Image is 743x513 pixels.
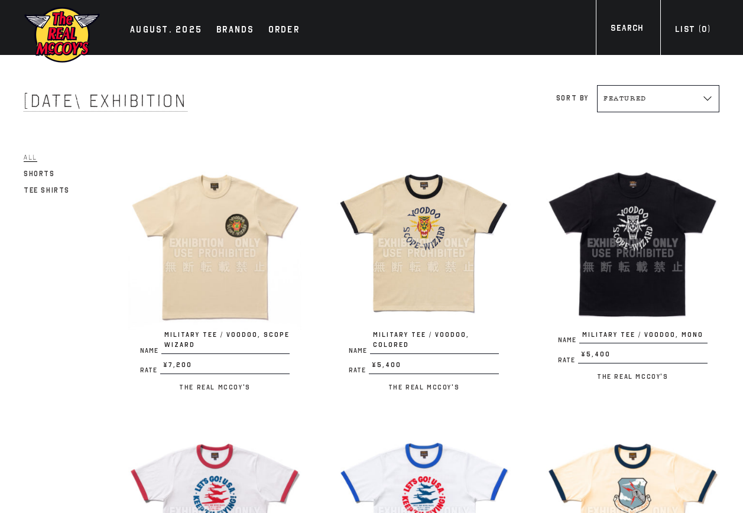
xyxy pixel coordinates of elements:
[702,24,707,34] span: 0
[24,170,55,178] span: Shorts
[337,156,510,329] img: MILITARY TEE / VOODOO, COLORED
[161,330,290,354] span: MILITARY TEE / VOODOO, SCOPE WIZARD
[24,153,37,162] span: All
[558,357,578,363] span: Rate
[611,22,643,38] div: Search
[675,23,710,39] div: List ( )
[337,380,510,394] p: The Real McCoy's
[24,150,37,164] a: All
[579,330,708,344] span: MILITARY TEE / VOODOO, MONO
[128,156,301,329] img: MILITARY TEE / VOODOO, SCOPE WIZARD
[262,22,306,39] a: Order
[124,22,208,39] a: AUGUST. 2025
[216,22,254,39] div: Brands
[546,369,719,384] p: The Real McCoy's
[24,183,70,197] a: Tee Shirts
[596,22,658,38] a: Search
[349,367,369,374] span: Rate
[337,156,510,394] a: MILITARY TEE / VOODOO, COLORED NameMILITARY TEE / VOODOO, COLORED Rate¥5,400 The Real McCoy's
[24,186,70,194] span: Tee Shirts
[349,348,370,354] span: Name
[558,337,579,343] span: Name
[24,90,187,112] span: [DATE] Exhibition
[24,167,55,181] a: Shorts
[556,94,589,102] label: Sort by
[268,22,300,39] div: Order
[370,330,498,354] span: MILITARY TEE / VOODOO, COLORED
[128,156,301,394] a: MILITARY TEE / VOODOO, SCOPE WIZARD NameMILITARY TEE / VOODOO, SCOPE WIZARD Rate¥7,200 The Real M...
[130,22,202,39] div: AUGUST. 2025
[128,380,301,394] p: The Real McCoy's
[140,348,161,354] span: Name
[546,156,719,329] img: MILITARY TEE / VOODOO, MONO
[578,349,708,363] span: ¥5,400
[160,360,290,374] span: ¥7,200
[140,367,160,374] span: Rate
[369,360,498,374] span: ¥5,400
[24,6,100,64] img: mccoys-exhibition
[660,23,725,39] a: List (0)
[546,156,719,384] a: MILITARY TEE / VOODOO, MONO NameMILITARY TEE / VOODOO, MONO Rate¥5,400 The Real McCoy's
